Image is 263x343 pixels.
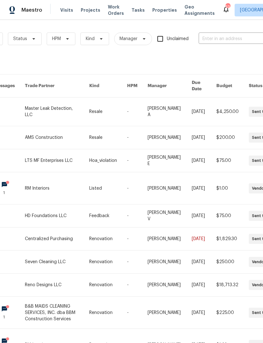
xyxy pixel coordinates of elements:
[81,7,100,13] span: Projects
[84,126,122,149] td: Resale
[20,149,84,172] td: LTS MF Enterprises LLC
[143,98,187,126] td: [PERSON_NAME] A
[143,126,187,149] td: [PERSON_NAME]
[20,74,84,98] th: Trade Partner
[199,34,262,44] input: Enter in an address
[122,172,143,204] td: -
[143,204,187,228] td: [PERSON_NAME] V
[60,7,73,13] span: Visits
[20,126,84,149] td: AMS Construction
[143,149,187,172] td: [PERSON_NAME] E
[143,228,187,251] td: [PERSON_NAME]
[108,4,124,16] span: Work Orders
[84,149,122,172] td: Hoa_violation
[20,98,84,126] td: Master Leak Detection, LLC
[120,36,137,42] span: Manager
[122,228,143,251] td: -
[84,204,122,228] td: Feedback
[84,274,122,297] td: Renovation
[225,4,230,10] div: 53
[122,74,143,98] th: HPM
[20,274,84,297] td: Reno Designs LLC
[143,251,187,274] td: [PERSON_NAME]
[122,297,143,329] td: -
[84,98,122,126] td: Resale
[143,297,187,329] td: [PERSON_NAME]
[21,7,42,13] span: Maestro
[143,172,187,204] td: [PERSON_NAME]
[13,36,27,42] span: Status
[211,74,244,98] th: Budget
[143,274,187,297] td: [PERSON_NAME]
[122,149,143,172] td: -
[84,172,122,204] td: Listed
[122,126,143,149] td: -
[84,228,122,251] td: Renovation
[84,74,122,98] th: Kind
[52,36,61,42] span: HPM
[20,251,84,274] td: Seven Cleaning LLC
[167,36,189,42] span: Unclaimed
[20,297,84,329] td: B&B MAIDS CLEANING SERVICES, INC. dba BBM Construction Services
[84,251,122,274] td: Renovation
[84,297,122,329] td: Renovation
[122,274,143,297] td: -
[187,74,211,98] th: Due Date
[20,228,84,251] td: Centralized Purchasing
[143,74,187,98] th: Manager
[86,36,95,42] span: Kind
[122,204,143,228] td: -
[152,7,177,13] span: Properties
[122,98,143,126] td: -
[184,4,215,16] span: Geo Assignments
[20,204,84,228] td: HD Foundations LLC
[122,251,143,274] td: -
[20,172,84,204] td: RM Interiors
[131,8,145,12] span: Tasks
